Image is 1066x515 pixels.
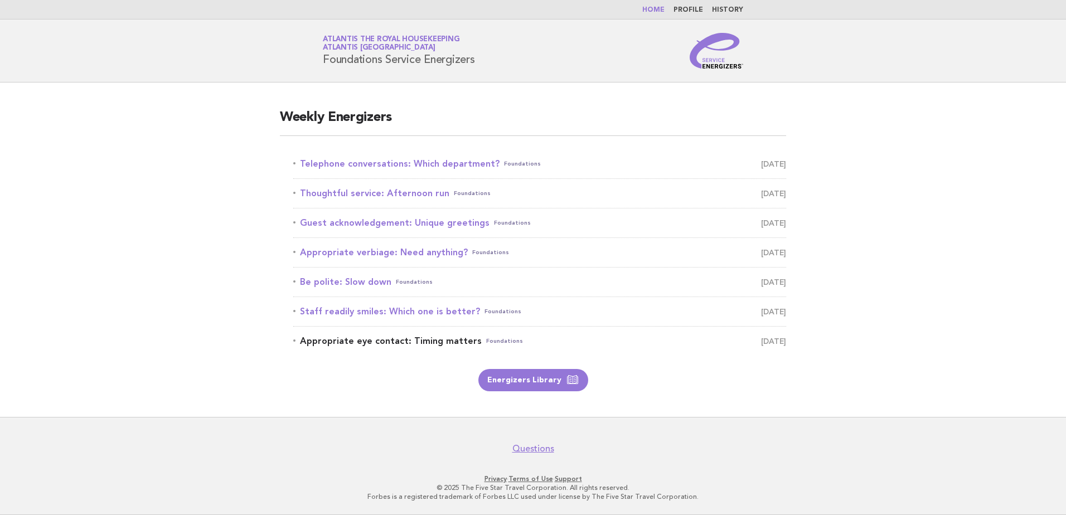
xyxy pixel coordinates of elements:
[761,186,786,201] span: [DATE]
[293,186,786,201] a: Thoughtful service: Afternoon runFoundations [DATE]
[472,245,509,260] span: Foundations
[323,36,459,51] a: Atlantis the Royal HousekeepingAtlantis [GEOGRAPHIC_DATA]
[293,245,786,260] a: Appropriate verbiage: Need anything?Foundations [DATE]
[712,7,743,13] a: History
[323,36,475,65] h1: Foundations Service Energizers
[673,7,703,13] a: Profile
[484,475,507,483] a: Privacy
[761,215,786,231] span: [DATE]
[293,274,786,290] a: Be polite: Slow downFoundations [DATE]
[642,7,665,13] a: Home
[504,156,541,172] span: Foundations
[192,483,874,492] p: © 2025 The Five Star Travel Corporation. All rights reserved.
[555,475,582,483] a: Support
[761,156,786,172] span: [DATE]
[478,369,588,391] a: Energizers Library
[293,215,786,231] a: Guest acknowledgement: Unique greetingsFoundations [DATE]
[192,492,874,501] p: Forbes is a registered trademark of Forbes LLC used under license by The Five Star Travel Corpora...
[293,156,786,172] a: Telephone conversations: Which department?Foundations [DATE]
[192,474,874,483] p: · ·
[761,245,786,260] span: [DATE]
[761,304,786,319] span: [DATE]
[293,304,786,319] a: Staff readily smiles: Which one is better?Foundations [DATE]
[690,33,743,69] img: Service Energizers
[454,186,491,201] span: Foundations
[761,333,786,349] span: [DATE]
[293,333,786,349] a: Appropriate eye contact: Timing mattersFoundations [DATE]
[280,109,786,136] h2: Weekly Energizers
[508,475,553,483] a: Terms of Use
[484,304,521,319] span: Foundations
[486,333,523,349] span: Foundations
[494,215,531,231] span: Foundations
[761,274,786,290] span: [DATE]
[323,45,435,52] span: Atlantis [GEOGRAPHIC_DATA]
[396,274,433,290] span: Foundations
[512,443,554,454] a: Questions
